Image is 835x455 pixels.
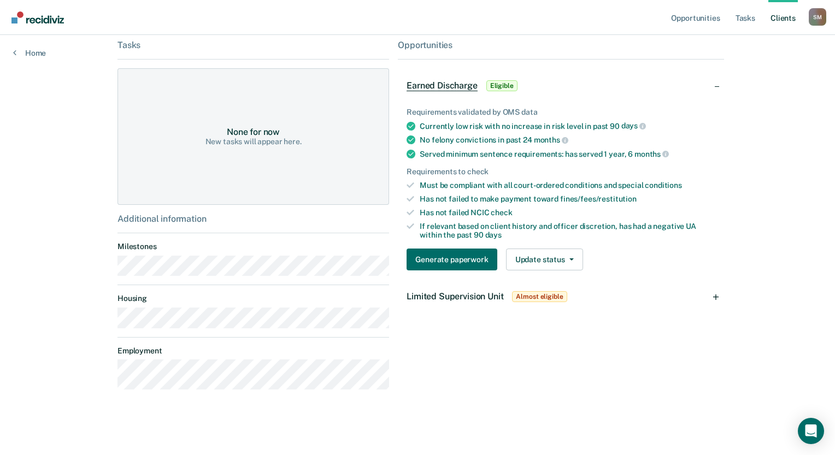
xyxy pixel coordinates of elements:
div: Limited Supervision UnitAlmost eligible [398,279,724,314]
button: Update status [506,249,583,270]
span: days [621,121,646,130]
div: Served minimum sentence requirements: has served 1 year, 6 [420,149,715,159]
a: Home [13,48,46,58]
div: Requirements to check [407,167,715,176]
span: fines/fees/restitution [560,194,637,203]
button: Profile dropdown button [809,8,826,26]
span: Limited Supervision Unit [407,291,503,302]
span: Almost eligible [512,291,567,302]
div: Currently low risk with no increase in risk level in past 90 [420,121,715,131]
span: Eligible [486,80,518,91]
div: S M [809,8,826,26]
span: months [534,135,568,144]
div: Opportunities [398,40,724,50]
dt: Housing [117,294,389,303]
span: months [634,150,669,158]
div: Additional information [117,214,389,224]
button: Generate paperwork [407,249,497,270]
dt: Milestones [117,242,389,251]
span: days [485,231,502,239]
div: If relevant based on client history and officer discretion, has had a negative UA within the past 90 [420,222,715,240]
div: None for now [227,127,280,137]
div: Tasks [117,40,389,50]
span: conditions [645,181,682,190]
div: Must be compliant with all court-ordered conditions and special [420,181,715,190]
div: Has not failed NCIC [420,208,715,217]
div: Open Intercom Messenger [798,418,824,444]
div: New tasks will appear here. [205,137,302,146]
span: check [491,208,512,217]
div: Requirements validated by OMS data [407,108,715,117]
div: Has not failed to make payment toward [420,194,715,204]
div: No felony convictions in past 24 [420,135,715,145]
img: Recidiviz [11,11,64,23]
a: Navigate to form link [407,249,501,270]
span: Earned Discharge [407,80,477,91]
div: Earned DischargeEligible [398,68,724,103]
dt: Employment [117,346,389,356]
